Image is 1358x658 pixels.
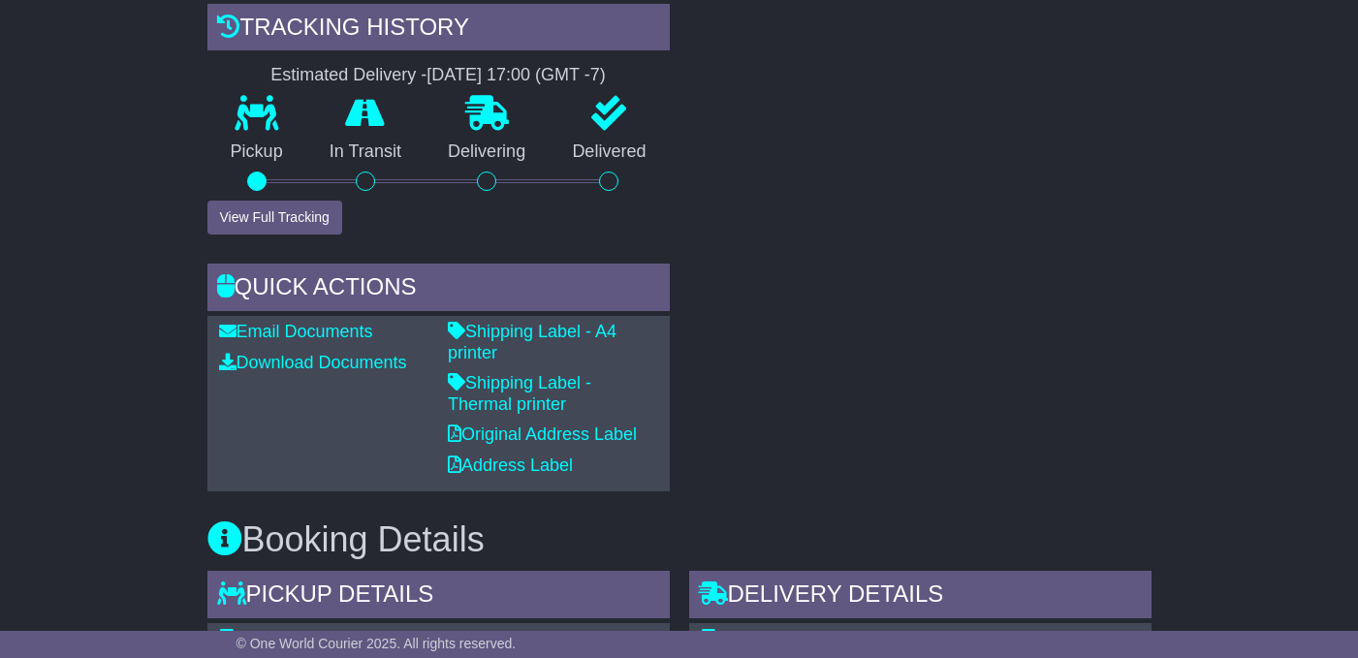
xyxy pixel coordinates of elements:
a: Shipping Label - Thermal printer [448,373,591,414]
p: Delivering [425,141,549,163]
div: [DATE] 17:00 (GMT -7) [426,65,605,86]
button: View Full Tracking [207,201,342,235]
div: Pickup Details [207,571,670,623]
a: Email Documents [219,322,373,341]
p: Pickup [207,141,306,163]
div: Estimated Delivery - [207,65,670,86]
div: Delivery Details [689,571,1152,623]
p: In Transit [306,141,425,163]
a: Shipping Label - A4 printer [448,322,616,362]
span: © One World Courier 2025. All rights reserved. [237,636,517,651]
a: Download Documents [219,353,407,372]
a: Address Label [448,455,573,475]
a: Original Address Label [448,424,637,444]
span: [GEOGRAPHIC_DATA] [246,629,427,648]
h3: Booking Details [207,520,1152,559]
p: Delivered [549,141,669,163]
div: Tracking history [207,4,670,56]
div: Quick Actions [207,264,670,316]
span: The Cosmopolitan of [GEOGRAPHIC_DATA] [728,629,1075,648]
